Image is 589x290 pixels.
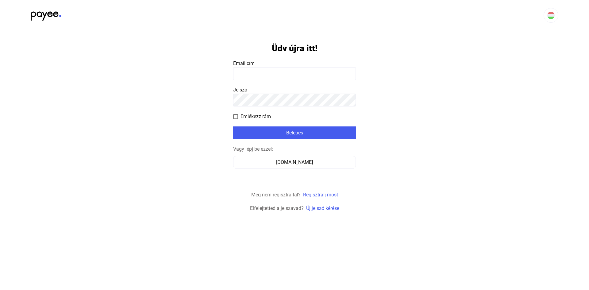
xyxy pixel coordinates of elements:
span: Email cím [233,60,255,66]
div: Vagy lépj be ezzel: [233,145,356,153]
span: Jelszó [233,87,247,93]
a: Regisztrálj most [303,192,338,198]
img: black-payee-blue-dot.svg [31,8,61,21]
a: Új jelszó kérése [306,205,339,211]
span: Elfelejtetted a jelszavad? [250,205,304,211]
button: [DOMAIN_NAME] [233,156,356,169]
span: Emlékezz rám [241,113,271,120]
button: HU [544,8,558,23]
div: [DOMAIN_NAME] [235,159,354,166]
h1: Üdv újra itt! [272,43,318,54]
span: Még nem regisztráltál? [251,192,301,198]
img: HU [547,12,555,19]
div: Belépés [235,129,354,137]
a: [DOMAIN_NAME] [233,159,356,165]
button: Belépés [233,126,356,139]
